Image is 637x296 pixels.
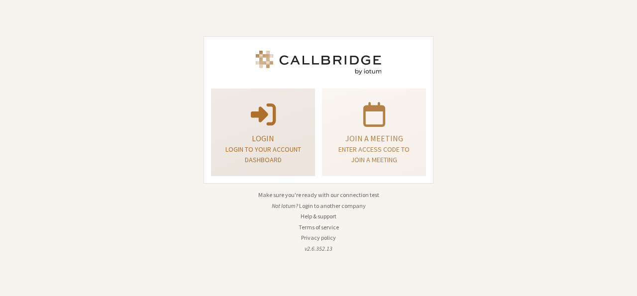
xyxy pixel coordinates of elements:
[204,244,433,253] li: v2.6.352.13
[334,132,414,144] p: Join a meeting
[204,201,433,210] li: Not Iotum?
[211,89,315,177] button: LoginLogin to your account dashboard
[299,223,339,231] a: Terms of service
[223,144,303,165] p: Login to your account dashboard
[254,51,383,75] img: Iotum
[301,212,336,220] a: Help & support
[258,191,379,198] a: Make sure you're ready with our connection test
[299,201,366,210] button: Login to another company
[334,144,414,165] p: Enter access code to join a meeting
[223,132,303,144] p: Login
[322,89,426,177] a: Join a meetingEnter access code to join a meeting
[301,234,336,241] a: Privacy policy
